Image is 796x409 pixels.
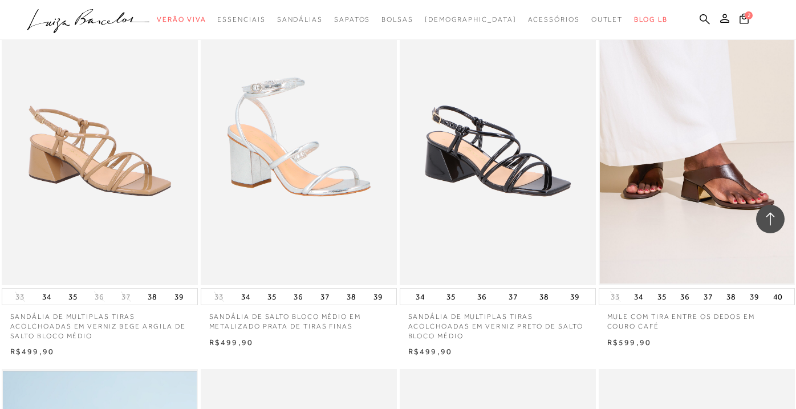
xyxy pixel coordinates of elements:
a: categoryNavScreenReaderText [528,9,580,30]
button: 37 [317,289,333,305]
button: 34 [238,289,254,305]
span: R$499,90 [408,347,453,356]
button: 37 [118,291,134,302]
a: categoryNavScreenReaderText [591,9,623,30]
a: BLOG LB [634,9,667,30]
button: 33 [607,291,623,302]
button: 38 [343,289,359,305]
a: categoryNavScreenReaderText [157,9,206,30]
button: 38 [723,289,739,305]
span: Verão Viva [157,15,206,23]
a: categoryNavScreenReaderText [381,9,413,30]
button: 38 [536,289,552,305]
span: R$499,90 [209,338,254,347]
span: Sandálias [277,15,323,23]
button: 36 [677,289,693,305]
button: 38 [144,289,160,305]
span: BLOG LB [634,15,667,23]
a: categoryNavScreenReaderText [277,9,323,30]
span: R$499,90 [10,347,55,356]
span: Essenciais [217,15,265,23]
a: SANDÁLIA DE MULTIPLAS TIRAS ACOLCHOADAS EM VERNIZ BEGE ARGILA DE SALTO BLOCO MÉDIO [2,305,198,341]
button: 35 [443,289,459,305]
span: 2 [745,11,753,19]
a: SANDÁLIA DE SALTO BLOCO MÉDIO EM METALIZADO PRATA DE TIRAS FINAS [201,305,397,331]
button: 35 [65,289,81,305]
button: 39 [370,289,386,305]
button: 33 [211,291,227,302]
span: Acessórios [528,15,580,23]
button: 34 [412,289,428,305]
button: 36 [91,291,107,302]
span: Bolsas [381,15,413,23]
button: 40 [770,289,786,305]
button: 35 [264,289,280,305]
button: 39 [567,289,583,305]
button: 39 [171,289,187,305]
span: Outlet [591,15,623,23]
a: MULE COM TIRA ENTRE OS DEDOS EM COURO CAFÉ [599,305,795,331]
button: 36 [290,289,306,305]
button: 34 [631,289,647,305]
a: categoryNavScreenReaderText [334,9,370,30]
button: 33 [12,291,28,302]
button: 37 [505,289,521,305]
button: 36 [474,289,490,305]
button: 39 [746,289,762,305]
a: SANDÁLIA DE MULTIPLAS TIRAS ACOLCHOADAS EM VERNIZ PRETO DE SALTO BLOCO MÉDIO [400,305,596,341]
span: Sapatos [334,15,370,23]
button: 34 [39,289,55,305]
button: 37 [700,289,716,305]
a: categoryNavScreenReaderText [217,9,265,30]
button: 2 [736,13,752,28]
a: noSubCategoriesText [425,9,517,30]
button: 35 [654,289,670,305]
span: R$599,90 [607,338,652,347]
span: [DEMOGRAPHIC_DATA] [425,15,517,23]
